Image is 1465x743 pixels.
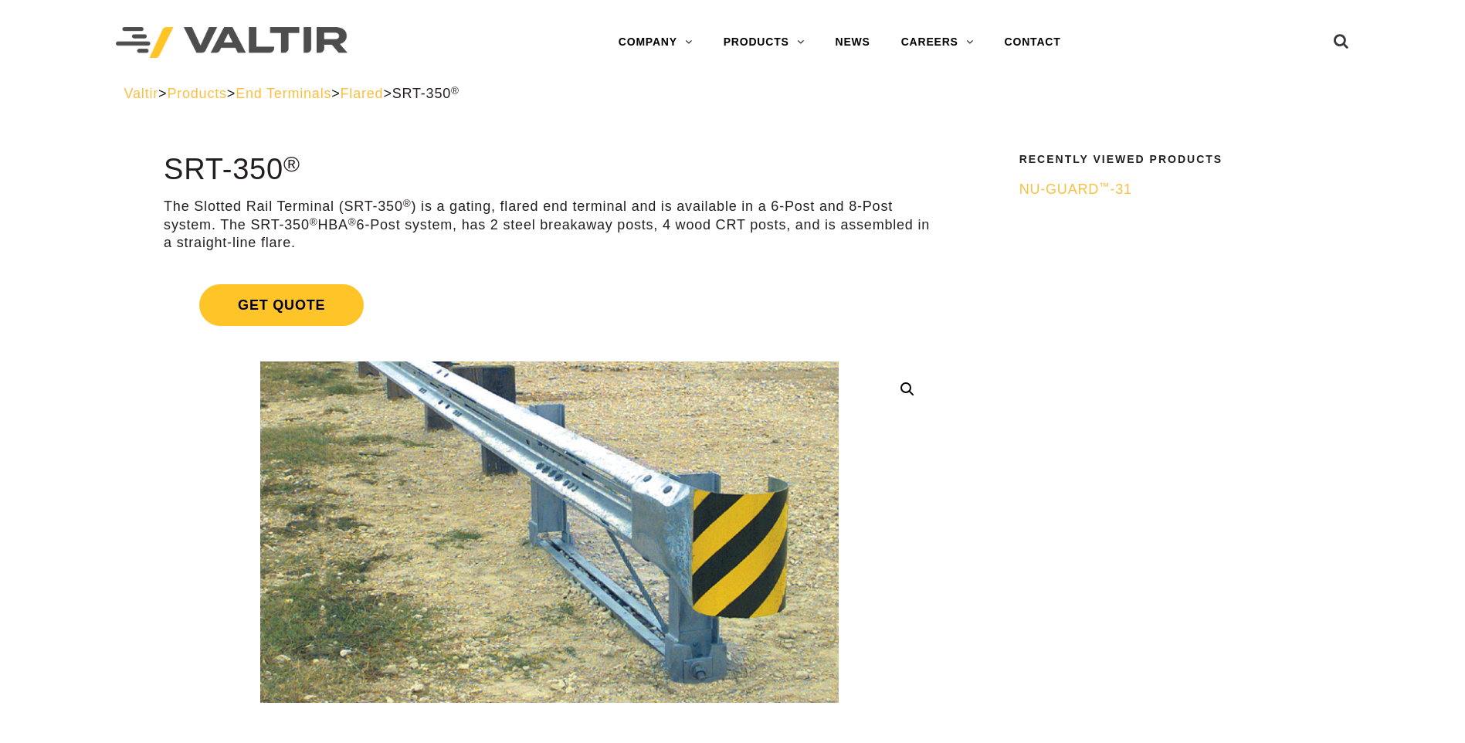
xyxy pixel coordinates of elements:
a: NEWS [820,27,886,58]
a: CONTACT [989,27,1077,58]
sup: ® [403,198,412,209]
sup: ™ [1099,181,1110,192]
a: COMPANY [603,27,708,58]
span: SRT-350 [392,86,460,101]
h1: SRT-350 [164,154,935,186]
a: Get Quote [164,266,935,344]
a: Flared [341,86,384,101]
sup: ® [310,216,318,228]
span: Get Quote [199,284,364,326]
sup: ® [283,151,300,176]
a: NU-GUARD™-31 [1019,181,1331,198]
a: PRODUCTS [708,27,820,58]
span: NU-GUARD -31 [1019,182,1132,197]
a: End Terminals [236,86,331,101]
p: The Slotted Rail Terminal (SRT-350 ) is a gating, flared end terminal and is available in a 6-Pos... [164,198,935,252]
a: Products [167,86,226,101]
h2: Recently Viewed Products [1019,154,1331,165]
a: CAREERS [886,27,989,58]
sup: ® [348,216,357,228]
img: Valtir [116,27,348,59]
a: Valtir [124,86,158,101]
div: > > > > [124,85,1341,103]
sup: ® [451,85,460,97]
